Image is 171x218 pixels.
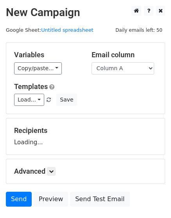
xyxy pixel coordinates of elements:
small: Google Sheet: [6,27,94,33]
h5: Advanced [14,167,157,176]
span: Daily emails left: 50 [113,26,165,35]
a: Send Test Email [70,192,130,207]
button: Save [56,94,77,106]
a: Send [6,192,32,207]
h2: New Campaign [6,6,165,19]
a: Daily emails left: 50 [113,27,165,33]
a: Untitled spreadsheet [41,27,93,33]
div: Loading... [14,126,157,147]
h5: Recipients [14,126,157,135]
a: Copy/paste... [14,62,62,74]
h5: Email column [92,51,157,59]
h5: Variables [14,51,80,59]
a: Preview [34,192,68,207]
a: Load... [14,94,44,106]
a: Templates [14,82,48,91]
